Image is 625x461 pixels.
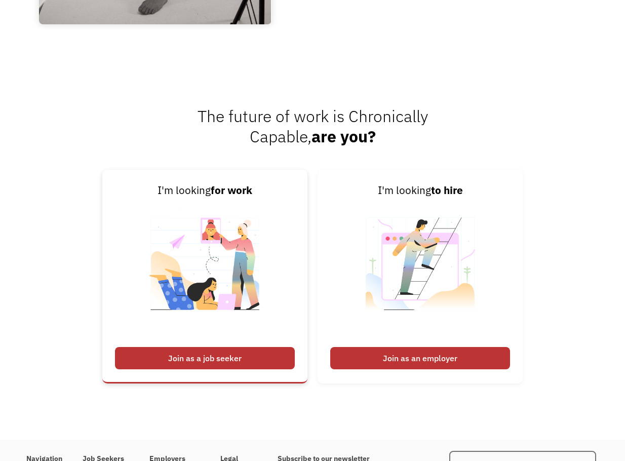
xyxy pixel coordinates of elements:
img: Chronically Capable Personalized Job Matching [142,199,268,342]
strong: are you? [311,126,376,147]
a: I'm lookingfor workJoin as a job seeker [102,170,307,383]
strong: to hire [431,183,463,197]
div: I'm looking [330,182,510,199]
a: I'm lookingto hireJoin as an employer [318,170,523,383]
span: The future of work is Chronically Capable, [198,105,428,147]
div: I'm looking [115,182,295,199]
div: Join as an employer [330,347,510,369]
strong: for work [211,183,252,197]
div: Join as a job seeker [115,347,295,369]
